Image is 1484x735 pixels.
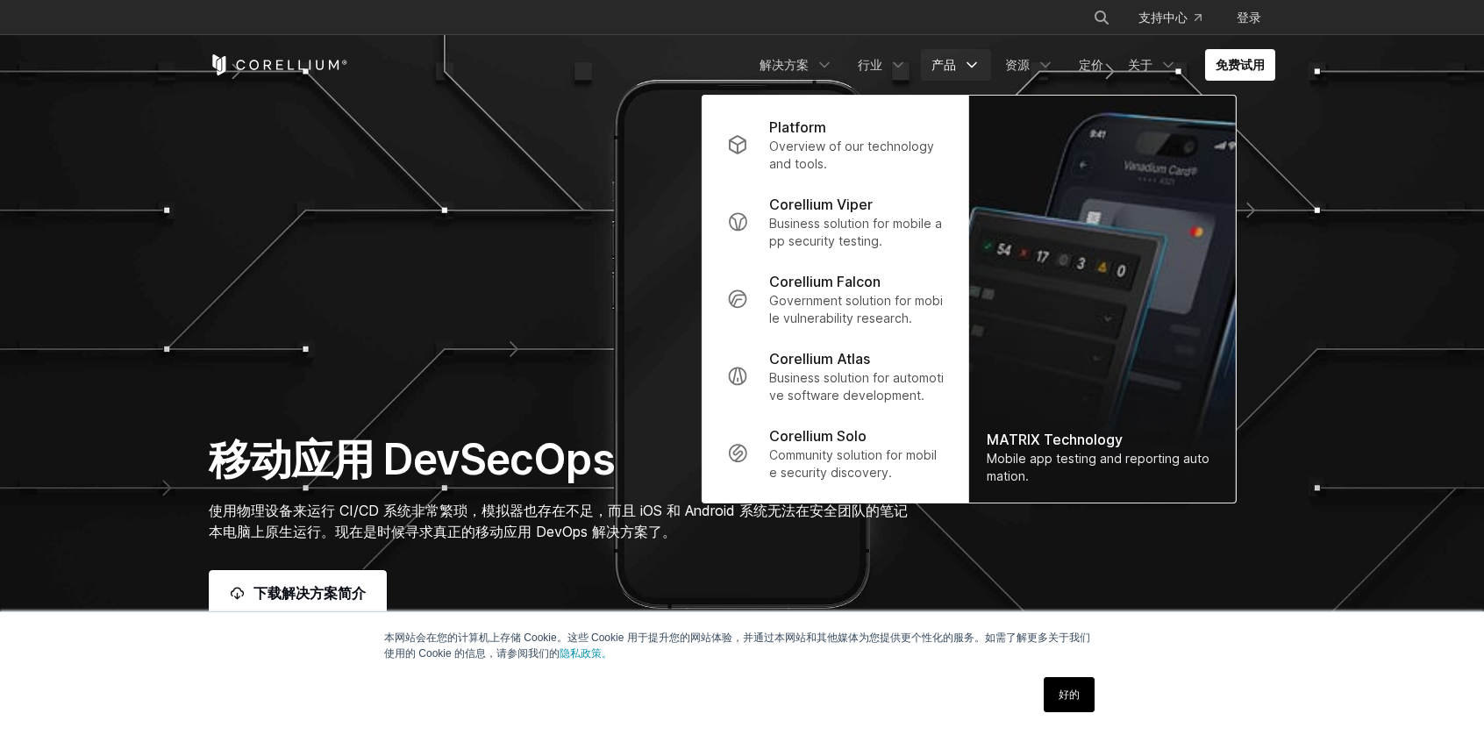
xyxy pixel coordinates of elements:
[713,183,958,260] a: Corellium Viper Business solution for mobile app security testing.
[1138,10,1188,25] font: 支持中心
[1079,57,1103,72] font: 定价
[209,502,908,540] font: 使用物理设备来运行 CI/CD 系统非常繁琐，模拟器也存在不足，而且 iOS 和 Android 系统无法在安全团队的笔记本电脑上原生运行。现在是时候寻求真正的移动应用 DevOps 解决方案了。
[969,96,1236,503] img: Matrix_WebNav_1x
[1237,10,1261,25] font: 登录
[713,106,958,183] a: Platform Overview of our technology and tools.
[749,49,1275,81] div: 导航菜单
[560,647,612,660] a: 隐私政策。
[1044,677,1095,712] a: 好的
[209,433,615,485] font: 移动应用 DevSecOps
[1005,57,1030,72] font: 资源
[1216,57,1265,72] font: 免费试用
[1059,689,1080,701] font: 好的
[760,57,809,72] font: 解决方案
[769,425,867,446] p: Corellium Solo
[858,57,882,72] font: 行业
[769,138,944,173] p: Overview of our technology and tools.
[713,415,958,492] a: Corellium Solo Community solution for mobile security discovery.
[769,215,944,250] p: Business solution for mobile app security testing.
[209,54,348,75] a: 科雷利姆之家
[253,584,366,602] font: 下载解决方案简介
[1086,2,1117,33] button: 搜索
[987,429,1218,450] div: MATRIX Technology
[1072,2,1275,33] div: 导航菜单
[969,96,1236,503] a: MATRIX Technology Mobile app testing and reporting automation.
[713,260,958,338] a: Corellium Falcon Government solution for mobile vulnerability research.
[931,57,956,72] font: 产品
[769,446,944,482] p: Community solution for mobile security discovery.
[209,570,387,614] a: 下载解决方案简介
[769,348,870,369] p: Corellium Atlas
[769,194,873,215] p: Corellium Viper
[769,369,944,404] p: Business solution for automotive software development.
[1128,57,1152,72] font: 关于
[769,271,881,292] p: Corellium Falcon
[769,117,826,138] p: Platform
[769,292,944,327] p: Government solution for mobile vulnerability research.
[713,338,958,415] a: Corellium Atlas Business solution for automotive software development.
[987,450,1218,485] div: Mobile app testing and reporting automation.
[384,632,1090,660] font: 本网站会在您的计算机上存储 Cookie。这些 Cookie 用于提升您的网站体验，并通过本网站和其他媒体为您提供更个性化的服务。如需了解更多关于我们使用的 Cookie 的信息，请参阅我们的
